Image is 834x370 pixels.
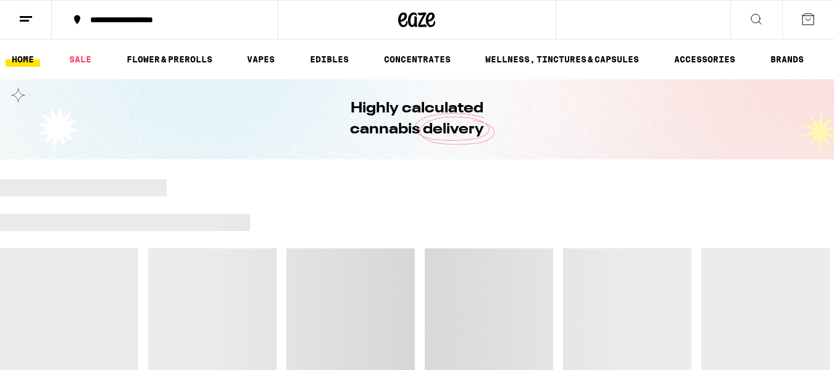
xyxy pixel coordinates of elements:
[479,52,645,67] a: WELLNESS, TINCTURES & CAPSULES
[241,52,281,67] a: VAPES
[304,52,355,67] a: EDIBLES
[668,52,741,67] a: ACCESSORIES
[315,98,519,140] h1: Highly calculated cannabis delivery
[6,52,40,67] a: HOME
[764,52,810,67] button: BRANDS
[378,52,457,67] a: CONCENTRATES
[120,52,219,67] a: FLOWER & PREROLLS
[63,52,98,67] a: SALE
